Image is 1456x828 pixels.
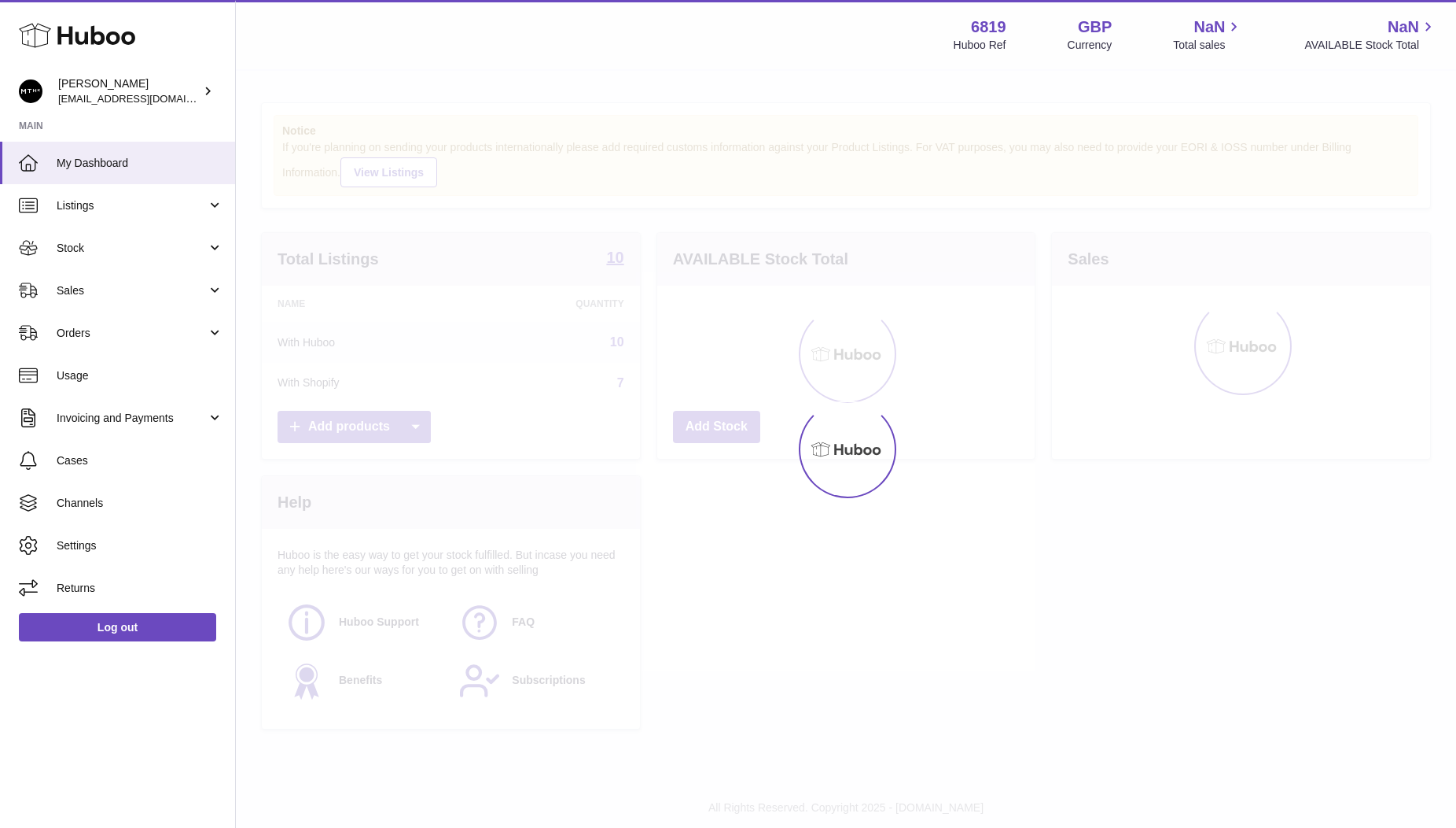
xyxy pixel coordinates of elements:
[57,453,223,468] span: Cases
[19,613,216,641] a: Log out
[1173,17,1243,53] a: NaN Total sales
[57,326,207,341] span: Orders
[57,496,223,511] span: Channels
[57,156,223,171] span: My Dashboard
[1193,17,1225,38] span: NaN
[58,92,231,105] span: [EMAIL_ADDRESS][DOMAIN_NAME]
[57,198,207,213] span: Listings
[1068,38,1112,53] div: Currency
[1173,38,1243,53] span: Total sales
[57,283,207,298] span: Sales
[57,581,223,596] span: Returns
[58,76,200,106] div: [PERSON_NAME]
[1304,38,1437,53] span: AVAILABLE Stock Total
[1388,17,1419,38] span: NaN
[57,368,223,383] span: Usage
[57,411,207,426] span: Invoicing and Payments
[19,79,42,103] img: amar@mthk.com
[57,241,207,256] span: Stock
[1304,17,1437,53] a: NaN AVAILABLE Stock Total
[1078,17,1112,38] strong: GBP
[57,538,223,553] span: Settings
[954,38,1006,53] div: Huboo Ref
[971,17,1006,38] strong: 6819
